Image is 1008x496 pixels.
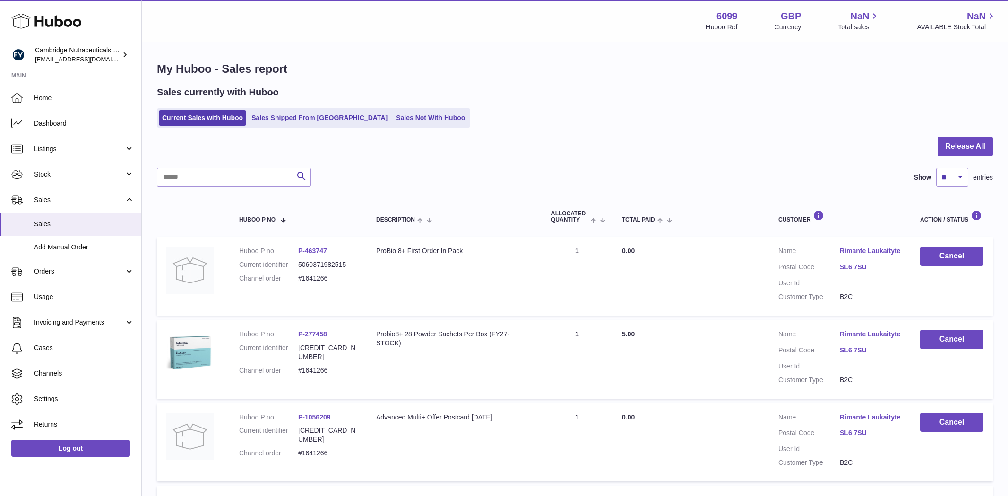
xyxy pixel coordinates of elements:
[917,23,997,32] span: AVAILABLE Stock Total
[542,403,612,482] td: 1
[239,330,298,339] dt: Huboo P no
[376,330,532,348] div: Probio8+ 28 Powder Sachets Per Box (FY27-STOCK)
[840,263,901,272] a: SL6 7SU
[542,320,612,399] td: 1
[840,346,901,355] a: SL6 7SU
[376,217,415,223] span: Description
[840,458,901,467] dd: B2C
[840,428,901,437] a: SL6 7SU
[34,94,134,103] span: Home
[298,426,357,444] dd: [CREDIT_CARD_NUMBER]
[622,217,655,223] span: Total paid
[166,413,214,460] img: no-photo.jpg
[11,440,130,457] a: Log out
[778,247,840,258] dt: Name
[34,394,134,403] span: Settings
[298,260,357,269] dd: 5060371982515
[159,110,246,126] a: Current Sales with Huboo
[34,119,134,128] span: Dashboard
[778,445,840,453] dt: User Id
[239,426,298,444] dt: Current identifier
[840,376,901,385] dd: B2C
[34,145,124,154] span: Listings
[298,413,331,421] a: P-1056209
[778,263,840,274] dt: Postal Code
[239,366,298,375] dt: Channel order
[781,10,801,23] strong: GBP
[239,449,298,458] dt: Channel order
[973,173,993,182] span: entries
[840,330,901,339] a: Rimante Laukaityte
[622,247,635,255] span: 0.00
[778,376,840,385] dt: Customer Type
[840,247,901,256] a: Rimante Laukaityte
[778,210,901,223] div: Customer
[239,274,298,283] dt: Channel order
[920,330,983,349] button: Cancel
[34,420,134,429] span: Returns
[716,10,738,23] strong: 6099
[840,413,901,422] a: Rimante Laukaityte
[778,362,840,371] dt: User Id
[778,458,840,467] dt: Customer Type
[298,274,357,283] dd: #1641266
[34,369,134,378] span: Channels
[298,330,327,338] a: P-277458
[239,247,298,256] dt: Huboo P no
[775,23,801,32] div: Currency
[34,318,124,327] span: Invoicing and Payments
[376,247,532,256] div: ProBio 8+ First Order In Pack
[11,48,26,62] img: internalAdmin-6099@internal.huboo.com
[542,237,612,316] td: 1
[239,217,276,223] span: Huboo P no
[166,330,214,377] img: 1619454335.png
[778,413,840,424] dt: Name
[248,110,391,126] a: Sales Shipped From [GEOGRAPHIC_DATA]
[34,220,134,229] span: Sales
[157,61,993,77] h1: My Huboo - Sales report
[840,292,901,301] dd: B2C
[778,279,840,288] dt: User Id
[35,55,139,63] span: [EMAIL_ADDRESS][DOMAIN_NAME]
[778,330,840,341] dt: Name
[938,137,993,156] button: Release All
[34,267,124,276] span: Orders
[34,292,134,301] span: Usage
[239,413,298,422] dt: Huboo P no
[920,247,983,266] button: Cancel
[920,413,983,432] button: Cancel
[778,346,840,357] dt: Postal Code
[376,413,532,422] div: Advanced Multi+ Offer Postcard [DATE]
[622,413,635,421] span: 0.00
[914,173,931,182] label: Show
[920,210,983,223] div: Action / Status
[34,243,134,252] span: Add Manual Order
[393,110,468,126] a: Sales Not With Huboo
[166,247,214,294] img: no-photo.jpg
[706,23,738,32] div: Huboo Ref
[622,330,635,338] span: 5.00
[838,23,880,32] span: Total sales
[778,292,840,301] dt: Customer Type
[967,10,986,23] span: NaN
[239,343,298,361] dt: Current identifier
[298,366,357,375] dd: #1641266
[298,343,357,361] dd: [CREDIT_CARD_NUMBER]
[917,10,997,32] a: NaN AVAILABLE Stock Total
[551,211,588,223] span: ALLOCATED Quantity
[34,170,124,179] span: Stock
[34,343,134,352] span: Cases
[850,10,869,23] span: NaN
[838,10,880,32] a: NaN Total sales
[778,428,840,440] dt: Postal Code
[239,260,298,269] dt: Current identifier
[298,449,357,458] dd: #1641266
[157,86,279,99] h2: Sales currently with Huboo
[298,247,327,255] a: P-463747
[35,46,120,64] div: Cambridge Nutraceuticals Ltd
[34,196,124,205] span: Sales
